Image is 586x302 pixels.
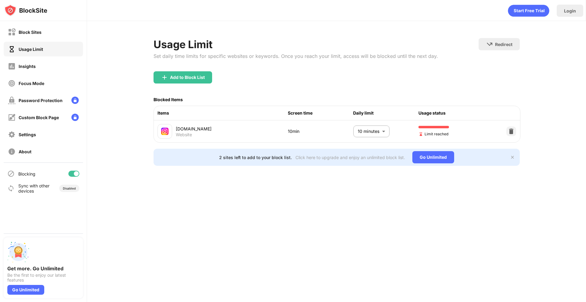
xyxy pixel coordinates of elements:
div: Items [157,110,288,116]
div: 2 sites left to add to your block list. [219,155,292,160]
img: hourglass-end.svg [418,132,423,137]
img: settings-off.svg [8,131,16,138]
div: Blocked Items [154,97,183,102]
img: logo-blocksite.svg [4,4,47,16]
div: Usage Limit [19,47,43,52]
div: Insights [19,64,36,69]
div: Usage status [418,110,484,116]
div: Get more. Go Unlimited [7,265,79,272]
span: Limit reached [418,131,448,137]
img: lock-menu.svg [71,114,79,121]
div: Disabled [63,187,76,190]
div: Screen time [288,110,353,116]
img: about-off.svg [8,148,16,155]
img: time-usage-on.svg [8,45,16,53]
img: push-unlimited.svg [7,241,29,263]
div: Password Protection [19,98,63,103]
div: animation [508,5,549,17]
div: Usage Limit [154,38,438,51]
div: Login [564,8,576,13]
div: About [19,149,31,154]
div: Click here to upgrade and enjoy an unlimited block list. [295,155,405,160]
img: password-protection-off.svg [8,97,16,104]
img: focus-off.svg [8,80,16,87]
img: sync-icon.svg [7,185,15,192]
div: Sync with other devices [18,183,50,194]
div: Redirect [495,42,512,47]
div: Set daily time limits for specific websites or keywords. Once you reach your limit, access will b... [154,53,438,59]
div: Website [176,132,192,137]
img: customize-block-page-off.svg [8,114,16,121]
p: 10 minutes [358,128,380,135]
img: blocking-icon.svg [7,170,15,177]
div: Add to Block List [170,75,205,80]
div: Go Unlimited [7,285,44,295]
img: insights-off.svg [8,62,16,70]
img: block-off.svg [8,28,16,36]
div: Go Unlimited [412,151,454,163]
div: Be the first to enjoy our latest features [7,273,79,282]
div: Focus Mode [19,81,44,86]
div: [DOMAIN_NAME] [176,126,288,132]
img: favicons [161,128,168,135]
div: Custom Block Page [19,115,59,120]
img: lock-menu.svg [71,97,79,104]
div: 10min [288,128,353,135]
div: Daily limit [353,110,418,116]
div: Settings [19,132,36,137]
div: Block Sites [19,30,42,35]
img: x-button.svg [510,155,515,160]
div: Blocking [18,171,35,176]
